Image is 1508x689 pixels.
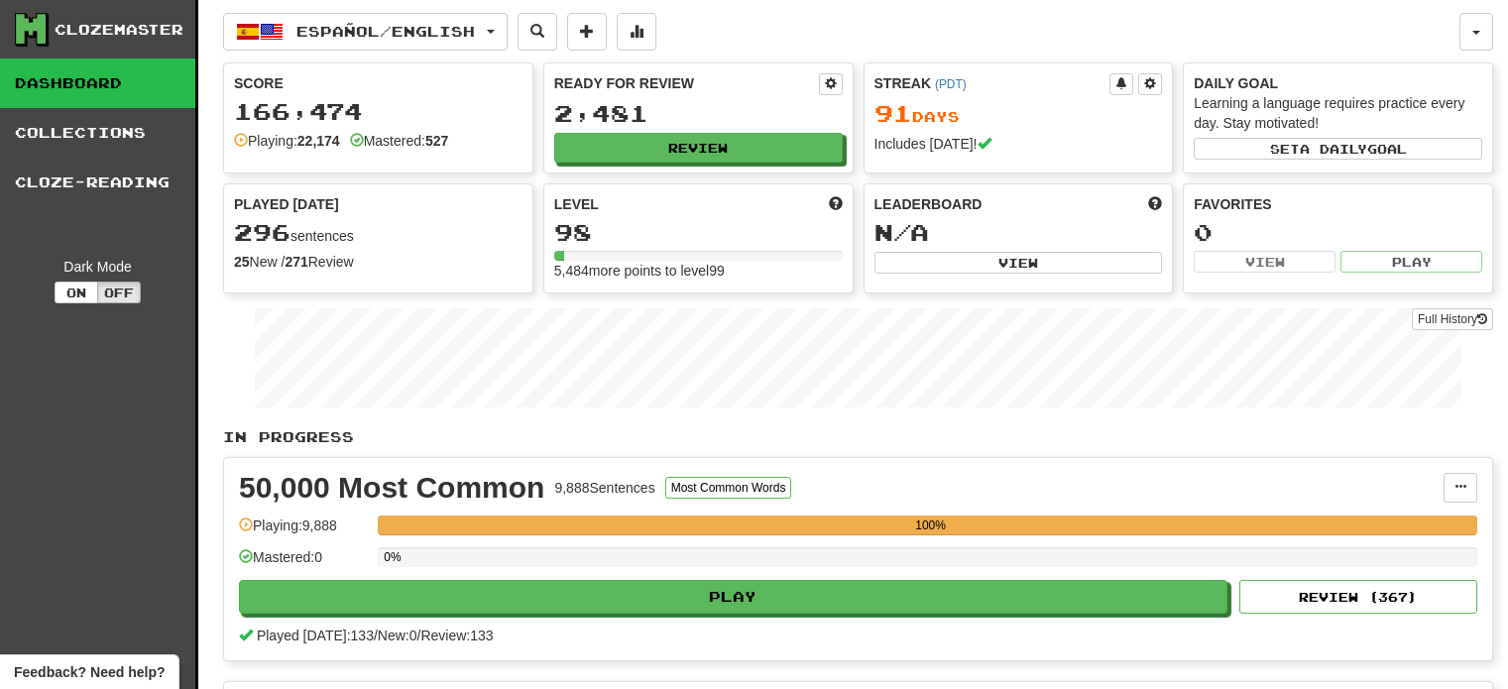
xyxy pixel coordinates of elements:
[1239,580,1477,614] button: Review (367)
[234,254,250,270] strong: 25
[97,282,141,303] button: Off
[554,73,819,93] div: Ready for Review
[425,133,448,149] strong: 527
[15,257,180,277] div: Dark Mode
[874,252,1163,274] button: View
[285,254,307,270] strong: 271
[1300,142,1367,156] span: a daily
[567,13,607,51] button: Add sentence to collection
[518,13,557,51] button: Search sentences
[55,282,98,303] button: On
[239,473,544,503] div: 50,000 Most Common
[874,194,983,214] span: Leaderboard
[874,73,1110,93] div: Streak
[935,77,967,91] a: (PDT)
[297,133,340,149] strong: 22,174
[55,20,183,40] div: Clozemaster
[384,516,1477,535] div: 100%
[239,580,1227,614] button: Play
[554,194,599,214] span: Level
[234,252,522,272] div: New / Review
[665,477,792,499] button: Most Common Words
[223,427,1493,447] p: In Progress
[234,99,522,124] div: 166,474
[378,628,417,643] span: New: 0
[874,101,1163,127] div: Day s
[554,261,843,281] div: 5,484 more points to level 99
[1194,220,1482,245] div: 0
[234,220,522,246] div: sentences
[1148,194,1162,214] span: This week in points, UTC
[223,13,508,51] button: Español/English
[257,628,374,643] span: Played [DATE]: 133
[874,134,1163,154] div: Includes [DATE]!
[1194,251,1335,273] button: View
[874,99,912,127] span: 91
[234,73,522,93] div: Score
[296,23,475,40] span: Español / English
[239,547,368,580] div: Mastered: 0
[1194,93,1482,133] div: Learning a language requires practice every day. Stay motivated!
[234,194,339,214] span: Played [DATE]
[554,133,843,163] button: Review
[1340,251,1482,273] button: Play
[417,628,421,643] span: /
[1194,73,1482,93] div: Daily Goal
[350,131,449,151] div: Mastered:
[554,220,843,245] div: 98
[239,516,368,548] div: Playing: 9,888
[829,194,843,214] span: Score more points to level up
[617,13,656,51] button: More stats
[1194,194,1482,214] div: Favorites
[554,478,654,498] div: 9,888 Sentences
[874,218,929,246] span: N/A
[374,628,378,643] span: /
[1194,138,1482,160] button: Seta dailygoal
[420,628,493,643] span: Review: 133
[14,662,165,682] span: Open feedback widget
[554,101,843,126] div: 2,481
[1412,308,1493,330] a: Full History
[234,218,290,246] span: 296
[234,131,340,151] div: Playing:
